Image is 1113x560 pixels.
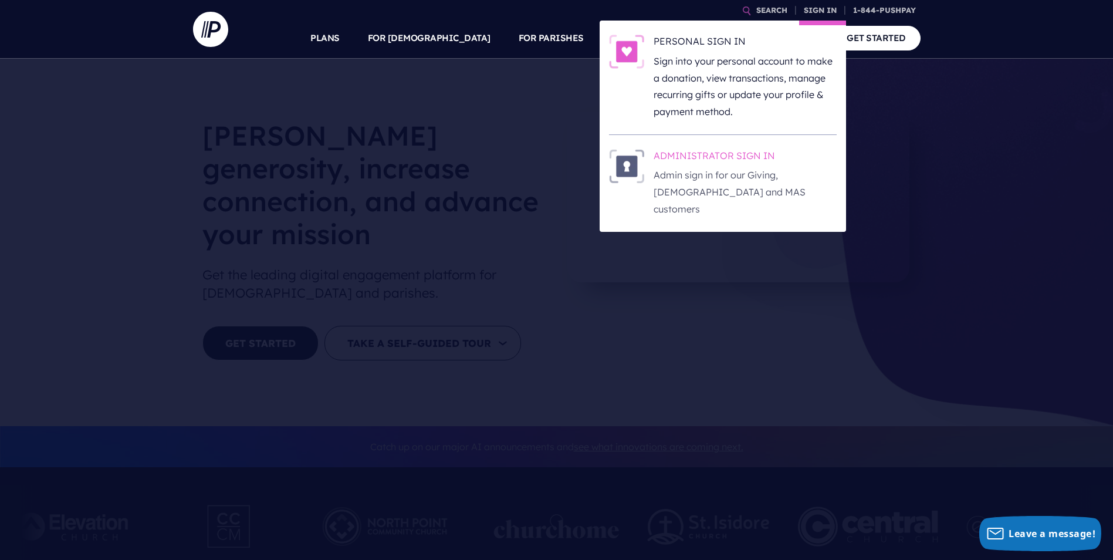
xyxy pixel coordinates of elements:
a: EXPLORE [692,18,733,59]
a: COMPANY [761,18,804,59]
a: GET STARTED [832,26,921,50]
p: Admin sign in for our Giving, [DEMOGRAPHIC_DATA] and MAS customers [654,167,837,217]
img: ADMINISTRATOR SIGN IN - Illustration [609,149,644,183]
a: FOR PARISHES [519,18,584,59]
a: ADMINISTRATOR SIGN IN - Illustration ADMINISTRATOR SIGN IN Admin sign in for our Giving, [DEMOGRA... [609,149,837,218]
a: SOLUTIONS [612,18,664,59]
span: Leave a message! [1009,527,1095,540]
img: PERSONAL SIGN IN - Illustration [609,35,644,69]
h6: ADMINISTRATOR SIGN IN [654,149,837,167]
h6: PERSONAL SIGN IN [654,35,837,52]
a: PLANS [310,18,340,59]
p: Sign into your personal account to make a donation, view transactions, manage recurring gifts or ... [654,53,837,120]
button: Leave a message! [979,516,1101,551]
a: PERSONAL SIGN IN - Illustration PERSONAL SIGN IN Sign into your personal account to make a donati... [609,35,837,120]
a: FOR [DEMOGRAPHIC_DATA] [368,18,490,59]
